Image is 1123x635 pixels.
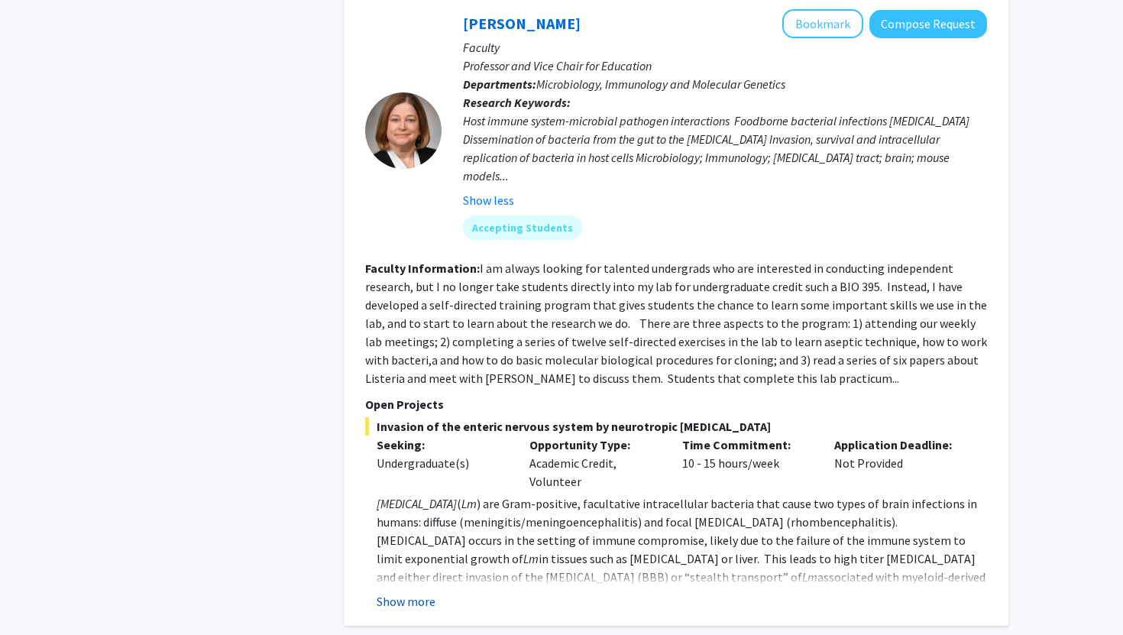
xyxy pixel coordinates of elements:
[365,417,987,436] span: Invasion of the enteric nervous system by neurotropic [MEDICAL_DATA]
[682,436,812,454] p: Time Commitment:
[365,261,987,386] fg-read-more: I am always looking for talented undergrads who are interested in conducting independent research...
[834,436,964,454] p: Application Deadline:
[365,395,987,413] p: Open Projects
[802,569,817,585] em: Lm
[823,436,976,491] div: Not Provided
[671,436,824,491] div: 10 - 15 hours/week
[463,112,987,185] div: Host immune system-microbial pathogen interactions Foodborne bacterial infections [MEDICAL_DATA] ...
[463,76,536,92] b: Departments:
[377,454,506,472] div: Undergraduate(s)
[523,551,539,566] em: Lm
[536,76,785,92] span: Microbiology, Immunology and Molecular Genetics
[518,436,671,491] div: Academic Credit, Volunteer
[869,10,987,38] button: Compose Request to Sarah D'Orazio
[463,95,571,110] b: Research Keywords:
[529,436,659,454] p: Opportunity Type:
[782,9,863,38] button: Add Sarah D'Orazio to Bookmarks
[463,57,987,75] p: Professor and Vice Chair for Education
[377,592,435,611] button: Show more
[463,215,582,240] mat-chip: Accepting Students
[461,496,477,511] em: Lm
[365,261,480,276] b: Faculty Information:
[463,38,987,57] p: Faculty
[377,496,457,511] em: [MEDICAL_DATA]
[11,566,65,624] iframe: Chat
[377,436,506,454] p: Seeking:
[463,14,581,33] a: [PERSON_NAME]
[463,191,514,209] button: Show less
